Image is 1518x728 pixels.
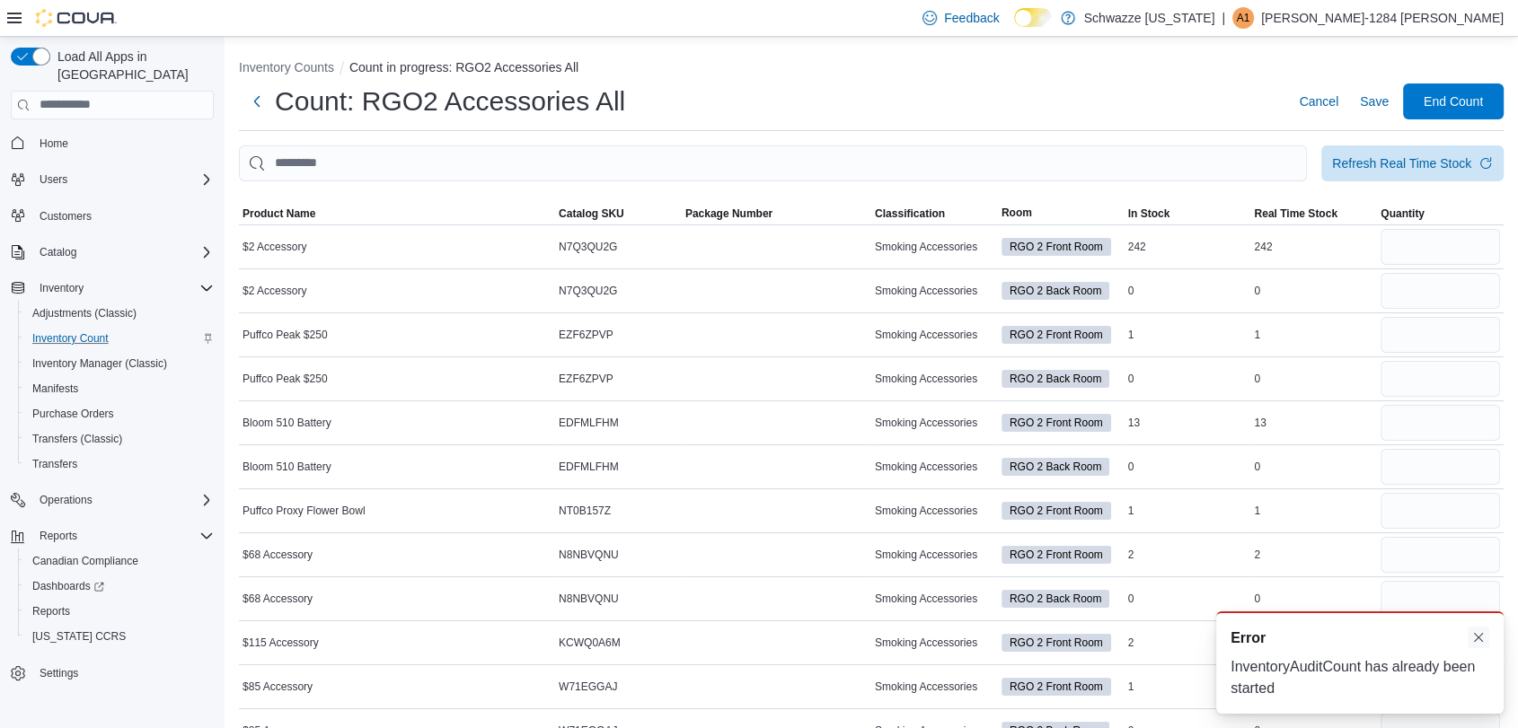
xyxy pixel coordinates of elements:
span: RGO 2 Front Room [1002,502,1111,520]
button: Quantity [1377,203,1504,224]
button: Users [32,169,75,190]
span: N8NBVQNU [559,592,619,606]
span: N8NBVQNU [559,548,619,562]
span: Reports [32,604,70,618]
span: RGO 2 Front Room [1010,679,1103,695]
span: Inventory Manager (Classic) [25,353,214,374]
span: Feedback [944,9,999,27]
a: Settings [32,662,85,684]
button: Catalog [32,241,84,263]
a: Inventory Count [25,328,116,349]
div: Notification [1231,627,1489,649]
button: Inventory Counts [239,60,334,75]
span: Dashboards [32,579,104,593]
span: Purchase Orders [32,407,114,421]
span: Smoking Accessories [875,504,977,518]
span: RGO 2 Back Room [1010,283,1102,299]
span: RGO 2 Front Room [1010,415,1103,431]
div: 0 [1125,368,1251,390]
button: Inventory Count [18,326,221,351]
span: Inventory Count [25,328,214,349]
div: 0 [1250,456,1377,478]
button: Product Name [239,203,555,224]
span: EDFMLFHM [559,460,619,474]
a: Dashboards [25,575,111,597]
div: Refresh Real Time Stock [1332,154,1471,172]
span: Catalog [40,245,76,259]
span: Puffco Proxy Flower Bowl [243,504,366,518]
span: N7Q3QU2G [559,240,617,254]
button: Inventory [32,277,91,299]
span: RGO 2 Back Room [1002,370,1110,388]
button: Refresh Real Time Stock [1321,145,1504,181]
span: EDFMLFHM [559,416,619,430]
span: Load All Apps in [GEOGRAPHIC_DATA] [50,48,214,83]
span: $68 Accessory [243,548,313,562]
span: Package Number [685,206,772,221]
span: Manifests [25,378,214,399]
button: Transfers [18,452,221,477]
span: $68 Accessory [243,592,313,606]
button: Inventory [4,276,221,301]
span: Manifests [32,382,78,396]
span: Canadian Compliance [25,550,214,572]
span: NT0B157Z [559,504,611,518]
button: Catalog [4,240,221,265]
span: RGO 2 Front Room [1002,678,1111,696]
span: RGO 2 Front Room [1010,635,1103,651]
button: Adjustments (Classic) [18,301,221,326]
span: RGO 2 Front Room [1002,326,1111,344]
span: RGO 2 Back Room [1010,591,1102,607]
span: W71EGGAJ [559,680,617,694]
button: Reports [32,525,84,547]
button: Real Time Stock [1250,203,1377,224]
a: Manifests [25,378,85,399]
span: $115 Accessory [243,636,319,650]
span: Product Name [243,206,315,221]
span: Bloom 510 Battery [243,416,331,430]
div: 0 [1125,588,1251,610]
a: Customers [32,206,99,227]
span: Smoking Accessories [875,328,977,342]
span: Smoking Accessories [875,416,977,430]
span: RGO 2 Front Room [1010,327,1103,343]
button: Reports [18,599,221,624]
span: RGO 2 Front Room [1002,414,1111,432]
span: KCWQ0A6M [559,636,621,650]
span: Bloom 510 Battery [243,460,331,474]
div: 13 [1250,412,1377,434]
input: This is a search bar. After typing your query, hit enter to filter the results lower in the page. [239,145,1307,181]
span: Save [1360,92,1389,110]
span: A1 [1237,7,1250,29]
span: Reports [40,529,77,543]
button: Count in progress: RGO2 Accessories All [349,60,578,75]
span: Inventory Count [32,331,109,346]
div: 1 [1125,324,1251,346]
button: Package Number [682,203,871,224]
div: 0 [1125,456,1251,478]
button: Customers [4,203,221,229]
button: [US_STATE] CCRS [18,624,221,649]
nav: An example of EuiBreadcrumbs [239,58,1504,80]
span: Inventory Manager (Classic) [32,356,167,371]
button: End Count [1403,83,1504,119]
span: Transfers [32,457,77,471]
span: RGO 2 Front Room [1010,239,1103,255]
span: Smoking Accessories [875,548,977,562]
span: Home [32,132,214,154]
span: Room [1002,206,1032,220]
button: Settings [4,660,221,686]
button: Cancel [1292,83,1346,119]
span: Reports [32,525,214,547]
span: Inventory [40,281,84,295]
span: $2 Accessory [243,284,306,298]
span: Quantity [1381,206,1425,221]
span: $85 Accessory [243,680,313,694]
span: RGO 2 Back Room [1010,371,1102,387]
div: 0 [1250,280,1377,302]
button: Inventory Manager (Classic) [18,351,221,376]
span: Canadian Compliance [32,554,138,568]
span: RGO 2 Front Room [1010,503,1103,519]
button: Reports [4,523,221,548]
button: Catalog SKU [555,203,682,224]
